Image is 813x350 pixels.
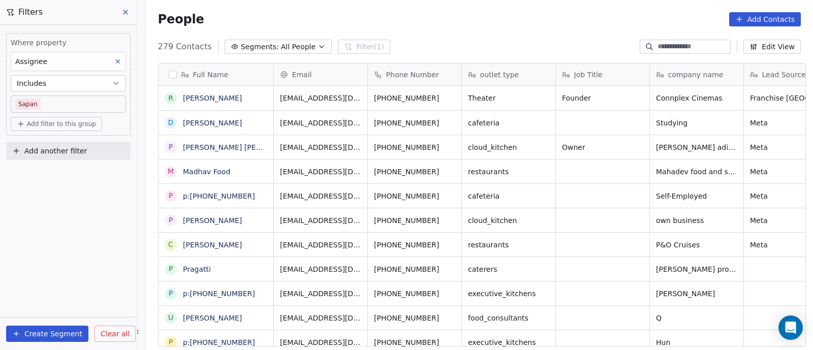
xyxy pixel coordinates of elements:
[92,328,139,336] span: Help & Support
[468,191,549,201] span: cafeteria
[574,70,603,80] span: Job Title
[468,337,549,347] span: executive_kitchens
[468,215,549,226] span: cloud_kitchen
[656,191,737,201] span: Self-Employed
[656,337,737,347] span: Hun
[374,93,455,103] span: [PHONE_NUMBER]
[729,12,801,26] button: Add Contacts
[374,240,455,250] span: [PHONE_NUMBER]
[374,337,455,347] span: [PHONE_NUMBER]
[159,63,273,85] div: Full Name
[556,63,649,85] div: Job Title
[762,70,806,80] span: Lead Source
[374,215,455,226] span: [PHONE_NUMBER]
[158,12,204,27] span: People
[656,215,737,226] span: own business
[280,191,361,201] span: [EMAIL_ADDRESS][DOMAIN_NAME]
[183,314,242,322] a: [PERSON_NAME]
[468,142,549,152] span: cloud_kitchen
[183,168,230,176] a: Madhav Food
[562,93,643,103] span: Founder
[778,315,803,340] div: Open Intercom Messenger
[338,40,390,54] button: Filter(1)
[168,190,172,201] div: p
[668,70,724,80] span: company name
[562,142,643,152] span: Owner
[183,216,242,225] a: [PERSON_NAME]
[168,264,172,274] div: P
[280,264,361,274] span: [EMAIL_ADDRESS][DOMAIN_NAME]
[374,142,455,152] span: [PHONE_NUMBER]
[241,42,279,52] span: Segments:
[468,264,549,274] span: caterers
[468,240,549,250] span: restaurants
[183,265,211,273] a: Pragatti
[656,93,737,103] span: Connplex Cinemas
[374,313,455,323] span: [PHONE_NUMBER]
[462,63,555,85] div: outlet type
[280,289,361,299] span: [EMAIL_ADDRESS][DOMAIN_NAME]
[280,118,361,128] span: [EMAIL_ADDRESS][DOMAIN_NAME]
[158,41,212,53] span: 279 Contacts
[374,191,455,201] span: [PHONE_NUMBER]
[183,143,303,151] a: [PERSON_NAME] [PERSON_NAME]
[656,289,737,299] span: [PERSON_NAME]
[368,63,461,85] div: Phone Number
[468,93,549,103] span: Theater
[183,338,255,346] a: p:[PHONE_NUMBER]
[743,40,801,54] button: Edit View
[656,264,737,274] span: [PERSON_NAME] property
[480,70,519,80] span: outlet type
[168,215,172,226] div: p
[183,290,255,298] a: p:[PHONE_NUMBER]
[468,313,549,323] span: food_consultants
[82,328,139,336] a: Help & Support
[280,240,361,250] span: [EMAIL_ADDRESS][DOMAIN_NAME]
[168,93,173,104] div: R
[183,241,242,249] a: [PERSON_NAME]
[656,313,737,323] span: Q
[656,240,737,250] span: P&O Cruises
[168,337,172,347] div: p
[280,167,361,177] span: [EMAIL_ADDRESS][DOMAIN_NAME]
[168,312,173,323] div: U
[183,94,242,102] a: [PERSON_NAME]
[159,86,274,347] div: grid
[280,215,361,226] span: [EMAIL_ADDRESS][DOMAIN_NAME]
[274,63,367,85] div: Email
[374,118,455,128] span: [PHONE_NUMBER]
[656,167,737,177] span: Mahadev food and spices
[183,192,255,200] a: p:[PHONE_NUMBER]
[374,289,455,299] span: [PHONE_NUMBER]
[292,70,312,80] span: Email
[468,167,549,177] span: restaurants
[386,70,439,80] span: Phone Number
[280,337,361,347] span: [EMAIL_ADDRESS][DOMAIN_NAME]
[656,118,737,128] span: Studying
[193,70,229,80] span: Full Name
[168,239,173,250] div: C
[374,264,455,274] span: [PHONE_NUMBER]
[468,289,549,299] span: executive_kitchens
[656,142,737,152] span: [PERSON_NAME] adikailash
[280,93,361,103] span: [EMAIL_ADDRESS][DOMAIN_NAME]
[650,63,743,85] div: company name
[281,42,316,52] span: All People
[374,167,455,177] span: [PHONE_NUMBER]
[280,313,361,323] span: [EMAIL_ADDRESS][DOMAIN_NAME]
[168,288,172,299] div: p
[183,119,242,127] a: [PERSON_NAME]
[168,142,172,152] div: P
[168,117,173,128] div: D
[168,166,174,177] div: M
[468,118,549,128] span: cafeteria
[280,142,361,152] span: [EMAIL_ADDRESS][DOMAIN_NAME]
